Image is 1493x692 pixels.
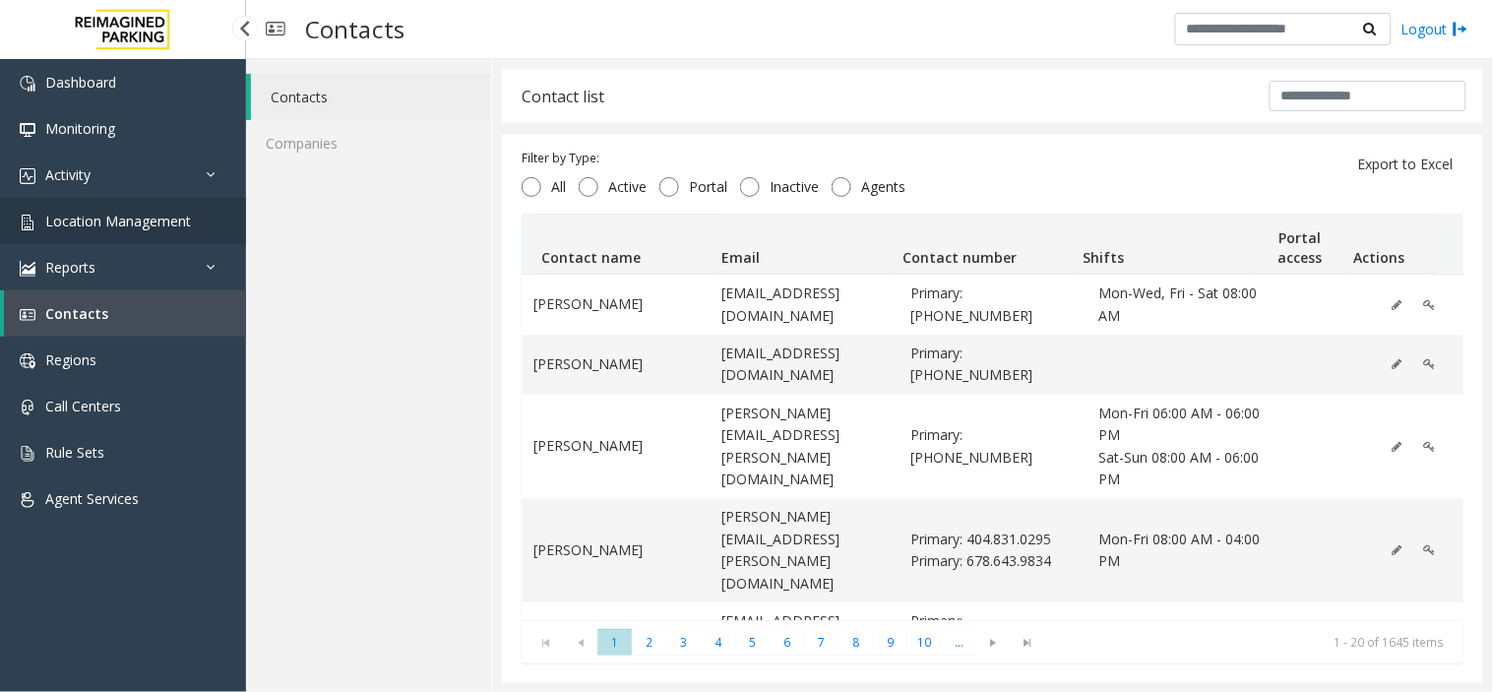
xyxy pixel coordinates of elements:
[45,489,139,508] span: Agent Services
[246,120,491,166] a: Companies
[1346,149,1465,180] button: Export to Excel
[666,629,701,656] span: Page 3
[910,343,1075,387] span: Primary: 404-688-6492
[710,335,898,395] td: [EMAIL_ADDRESS][DOMAIN_NAME]
[770,629,804,656] span: Page 6
[522,214,1463,620] div: Data table
[1098,403,1263,447] span: Mon-Fri 06:00 AM - 06:00 PM
[1011,629,1045,657] span: Go to the last page
[740,177,760,197] input: Inactive
[679,177,737,197] span: Portal
[533,215,714,274] th: Contact name
[45,119,115,138] span: Monitoring
[20,353,35,369] img: 'icon'
[1412,290,1446,320] button: Edit Portal Access (disabled)
[1075,215,1255,274] th: Shifts
[910,424,1075,469] span: Primary: 404-409-1757
[20,492,35,508] img: 'icon'
[20,215,35,230] img: 'icon'
[1381,290,1412,320] button: Edit (disabled)
[20,76,35,92] img: 'icon'
[760,177,829,197] span: Inactive
[579,177,598,197] input: Active
[701,629,735,656] span: Page 4
[20,261,35,277] img: 'icon'
[1381,432,1412,462] button: Edit (disabled)
[20,122,35,138] img: 'icon'
[1256,215,1346,274] th: Portal access
[266,5,285,53] img: pageIcon
[20,446,35,462] img: 'icon'
[1412,535,1446,565] button: Edit Portal Access (disabled)
[851,177,915,197] span: Agents
[735,629,770,656] span: Page 5
[907,629,942,656] span: Page 10
[1412,617,1446,647] button: Edit Portal Access (disabled)
[295,5,414,53] h3: Contacts
[839,629,873,656] span: Page 8
[522,335,710,395] td: [PERSON_NAME]
[597,629,632,656] span: Page 1
[710,275,898,335] td: [EMAIL_ADDRESS][DOMAIN_NAME]
[1381,617,1412,647] button: Edit (disabled)
[710,498,898,602] td: [PERSON_NAME][EMAIL_ADDRESS][PERSON_NAME][DOMAIN_NAME]
[45,212,191,230] span: Location Management
[1381,349,1412,379] button: Edit (disabled)
[980,635,1007,651] span: Go to the next page
[714,215,894,274] th: Email
[4,290,246,337] a: Contacts
[522,395,710,499] td: [PERSON_NAME]
[522,177,541,197] input: All
[1015,635,1041,651] span: Go to the last page
[804,629,839,656] span: Page 7
[1098,529,1263,573] span: Mon-Fri 08:00 AM - 04:00 PM
[1345,215,1436,274] th: Actions
[598,177,656,197] span: Active
[1098,447,1263,491] span: Sat-Sun 08:00 AM - 06:00 PM
[522,602,710,662] td: [PERSON_NAME]
[1453,19,1468,39] img: logout
[1412,432,1446,462] button: Edit Portal Access (disabled)
[632,629,666,656] span: Page 2
[832,177,851,197] input: Agents
[541,177,576,197] span: All
[710,602,898,662] td: [EMAIL_ADDRESS][DOMAIN_NAME]
[910,550,1075,572] span: Primary: 678.643.9834
[522,84,604,109] div: Contact list
[910,283,1075,327] span: Primary: 404-597-0824
[45,350,96,369] span: Regions
[895,215,1075,274] th: Contact number
[910,529,1075,550] span: Primary: 404.831.0295
[45,304,108,323] span: Contacts
[20,307,35,323] img: 'icon'
[522,275,710,335] td: [PERSON_NAME]
[20,168,35,184] img: 'icon'
[1412,349,1446,379] button: Edit Portal Access (disabled)
[976,629,1011,657] span: Go to the next page
[1381,535,1412,565] button: Edit (disabled)
[45,443,104,462] span: Rule Sets
[659,177,679,197] input: Portal
[251,74,491,120] a: Contacts
[1098,283,1263,327] span: Mon-Wed, Fri - Sat 08:00 AM
[522,498,710,602] td: [PERSON_NAME]
[1401,19,1468,39] a: Logout
[710,395,898,499] td: [PERSON_NAME][EMAIL_ADDRESS][PERSON_NAME][DOMAIN_NAME]
[45,73,116,92] span: Dashboard
[1057,634,1444,651] kendo-pager-info: 1 - 20 of 1645 items
[20,400,35,415] img: 'icon'
[910,610,1075,655] span: Primary: 404-536-4923
[942,629,976,656] span: Page 11
[45,258,95,277] span: Reports
[45,165,91,184] span: Activity
[522,150,915,167] div: Filter by Type:
[873,629,907,656] span: Page 9
[45,397,121,415] span: Call Centers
